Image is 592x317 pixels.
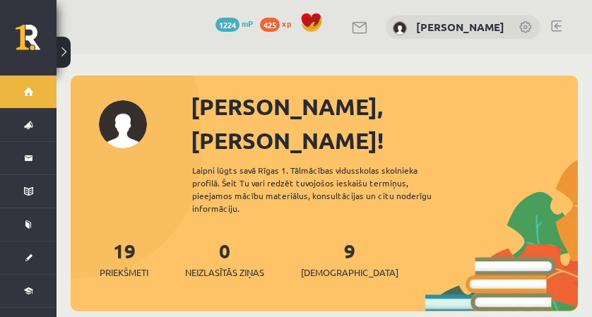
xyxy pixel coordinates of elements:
span: xp [282,18,291,29]
a: 1224 mP [215,18,253,29]
a: Rīgas 1. Tālmācības vidusskola [16,25,57,60]
div: [PERSON_NAME], [PERSON_NAME]! [191,90,578,157]
span: Neizlasītās ziņas [185,265,264,280]
span: Priekšmeti [100,265,148,280]
a: [PERSON_NAME] [416,20,504,34]
a: 425 xp [260,18,298,29]
span: [DEMOGRAPHIC_DATA] [301,265,398,280]
a: 9[DEMOGRAPHIC_DATA] [301,238,398,280]
img: Nikola Studente [393,21,407,35]
a: 0Neizlasītās ziņas [185,238,264,280]
div: Laipni lūgts savā Rīgas 1. Tālmācības vidusskolas skolnieka profilā. Šeit Tu vari redzēt tuvojošo... [192,164,456,215]
span: 425 [260,18,280,32]
a: 19Priekšmeti [100,238,148,280]
span: mP [242,18,253,29]
span: 1224 [215,18,239,32]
